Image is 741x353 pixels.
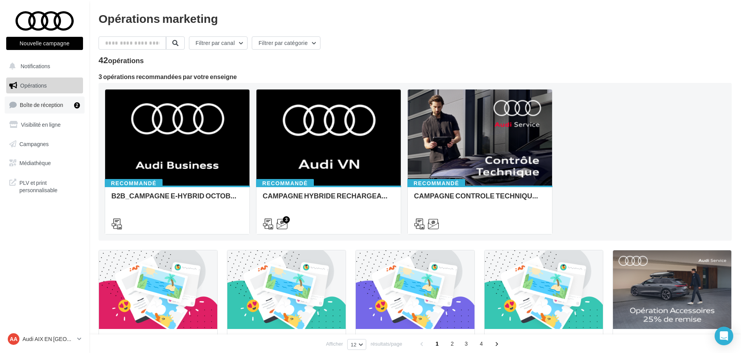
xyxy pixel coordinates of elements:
div: opérations [108,57,144,64]
span: Visibilité en ligne [21,121,61,128]
div: Recommandé [105,179,163,188]
button: Nouvelle campagne [6,37,83,50]
span: AA [10,335,17,343]
div: 2 [74,102,80,108]
div: Open Intercom Messenger [715,327,733,345]
button: 12 [347,339,366,350]
span: Afficher [326,340,343,348]
span: 1 [431,338,443,350]
div: CAMPAGNE HYBRIDE RECHARGEABLE [263,192,395,207]
span: Opérations [20,82,47,89]
span: 2 [446,338,459,350]
div: 42 [99,56,144,64]
span: PLV et print personnalisable [19,177,80,194]
p: Audi AIX EN [GEOGRAPHIC_DATA] [23,335,74,343]
span: 4 [475,338,488,350]
div: Recommandé [256,179,314,188]
div: 3 opérations recommandées par votre enseigne [99,74,732,80]
div: CAMPAGNE CONTROLE TECHNIQUE 25€ OCTOBRE [414,192,546,207]
button: Filtrer par catégorie [252,36,320,50]
div: 3 [283,216,290,223]
div: Opérations marketing [99,12,732,24]
button: Notifications [5,58,81,74]
a: Visibilité en ligne [5,117,85,133]
span: Boîte de réception [20,102,63,108]
span: Médiathèque [19,160,51,166]
span: Notifications [21,63,50,69]
a: PLV et print personnalisable [5,174,85,197]
span: résultats/page [370,340,402,348]
span: 3 [460,338,473,350]
span: Campagnes [19,140,49,147]
a: Boîte de réception2 [5,96,85,113]
span: 12 [351,341,357,348]
a: Campagnes [5,136,85,152]
a: Opérations [5,77,85,94]
a: Médiathèque [5,155,85,171]
div: Recommandé [407,179,465,188]
button: Filtrer par canal [189,36,248,50]
a: AA Audi AIX EN [GEOGRAPHIC_DATA] [6,332,83,346]
div: B2B_CAMPAGNE E-HYBRID OCTOBRE [111,192,243,207]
